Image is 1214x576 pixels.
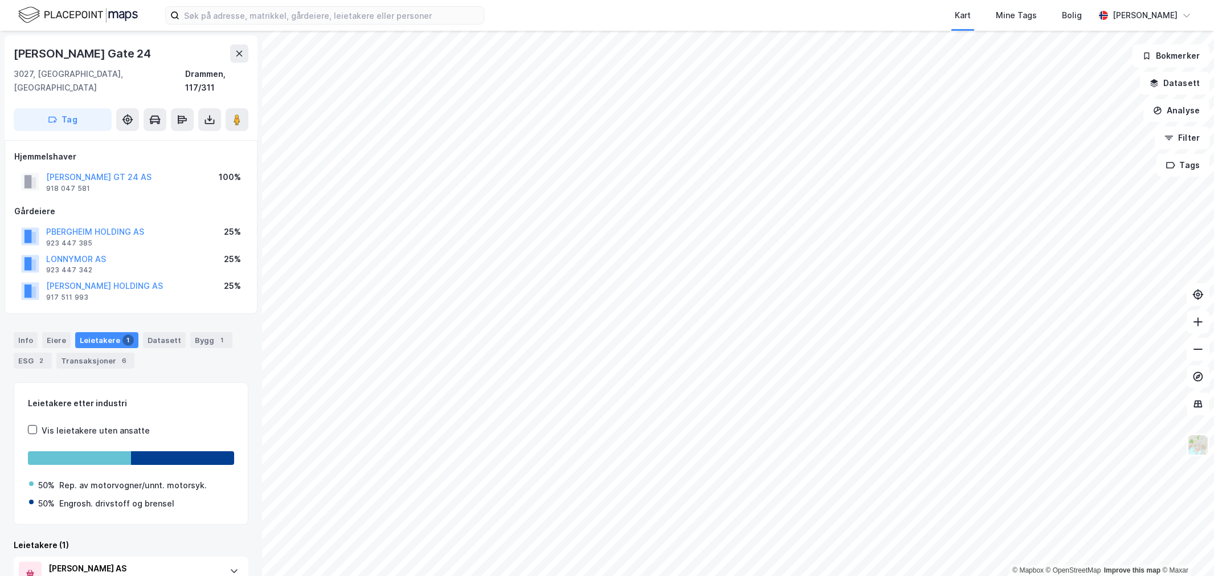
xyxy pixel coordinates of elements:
button: Tag [14,108,112,131]
div: 100% [219,170,241,184]
iframe: Chat Widget [1157,521,1214,576]
div: [PERSON_NAME] Gate 24 [14,44,153,63]
div: 6 [118,355,130,366]
div: Bygg [190,332,232,348]
div: 25% [224,252,241,266]
button: Analyse [1143,99,1209,122]
div: Gårdeiere [14,205,248,218]
div: 25% [224,279,241,293]
div: Leietakere [75,332,138,348]
div: [PERSON_NAME] AS [48,562,218,575]
div: 1 [122,334,134,346]
div: [PERSON_NAME] [1113,9,1178,22]
div: ESG [14,353,52,369]
div: Eiere [42,332,71,348]
div: 3027, [GEOGRAPHIC_DATA], [GEOGRAPHIC_DATA] [14,67,185,95]
div: Vis leietakere uten ansatte [42,424,150,438]
div: 2 [36,355,47,366]
button: Datasett [1140,72,1209,95]
div: 923 447 342 [46,265,92,275]
div: Leietakere (1) [14,538,248,552]
div: Kart [955,9,971,22]
input: Søk på adresse, matrikkel, gårdeiere, leietakere eller personer [179,7,484,24]
div: Drammen, 117/311 [185,67,248,95]
div: Datasett [143,332,186,348]
div: 1 [216,334,228,346]
img: logo.f888ab2527a4732fd821a326f86c7f29.svg [18,5,138,25]
div: Leietakere etter industri [28,397,234,410]
div: Rep. av motorvogner/unnt. motorsyk. [59,479,207,492]
a: Improve this map [1104,566,1160,574]
div: Bolig [1062,9,1082,22]
button: Bokmerker [1133,44,1209,67]
button: Filter [1155,126,1209,149]
div: 50% [38,479,55,492]
div: 50% [38,497,55,510]
div: 918 047 581 [46,184,90,193]
a: OpenStreetMap [1046,566,1101,574]
div: Kontrollprogram for chat [1157,521,1214,576]
div: 25% [224,225,241,239]
button: Tags [1156,154,1209,177]
div: Mine Tags [996,9,1037,22]
div: Hjemmelshaver [14,150,248,164]
div: Info [14,332,38,348]
img: Z [1187,434,1209,456]
div: Transaksjoner [56,353,134,369]
div: 923 447 385 [46,239,92,248]
div: 917 511 993 [46,293,88,302]
div: Engrosh. drivstoff og brensel [59,497,174,510]
a: Mapbox [1012,566,1044,574]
